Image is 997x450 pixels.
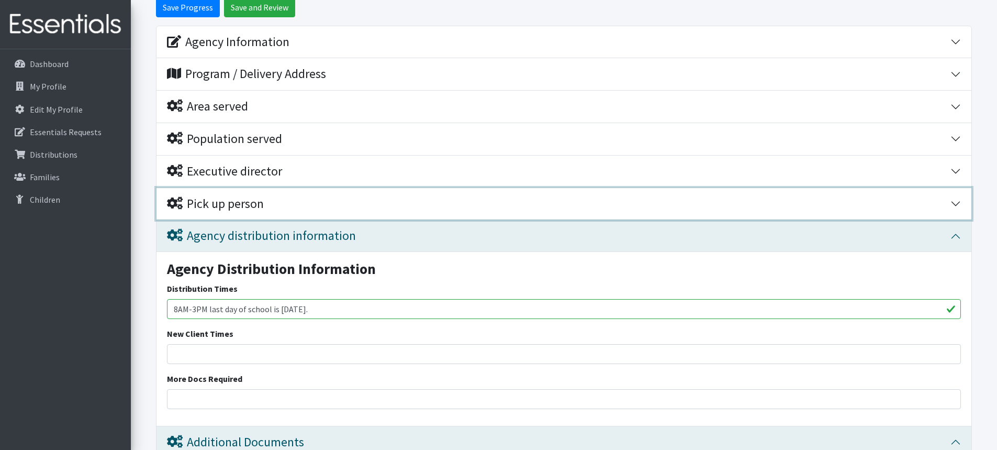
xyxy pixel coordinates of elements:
[156,220,971,252] button: Agency distribution information
[156,91,971,123] button: Area served
[167,164,282,179] div: Executive director
[167,259,376,278] strong: Agency Distribution Information
[167,131,282,147] div: Population served
[167,99,248,114] div: Area served
[156,26,971,58] button: Agency Information
[167,372,242,385] label: More Docs Required
[4,53,127,74] a: Dashboard
[156,156,971,188] button: Executive director
[167,228,356,244] div: Agency distribution information
[167,435,304,450] div: Additional Documents
[4,76,127,97] a: My Profile
[4,144,127,165] a: Distributions
[167,67,326,82] div: Program / Delivery Address
[30,194,60,205] p: Children
[30,104,83,115] p: Edit My Profile
[30,149,77,160] p: Distributions
[167,35,289,50] div: Agency Information
[4,122,127,142] a: Essentials Requests
[30,59,69,69] p: Dashboard
[4,7,127,42] img: HumanEssentials
[4,99,127,120] a: Edit My Profile
[156,188,971,220] button: Pick up person
[30,172,60,182] p: Families
[156,123,971,155] button: Population served
[167,282,238,295] label: Distribution Times
[156,58,971,90] button: Program / Delivery Address
[4,189,127,210] a: Children
[30,81,66,92] p: My Profile
[167,196,264,212] div: Pick up person
[30,127,102,137] p: Essentials Requests
[167,327,233,340] label: New Client Times
[4,167,127,188] a: Families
